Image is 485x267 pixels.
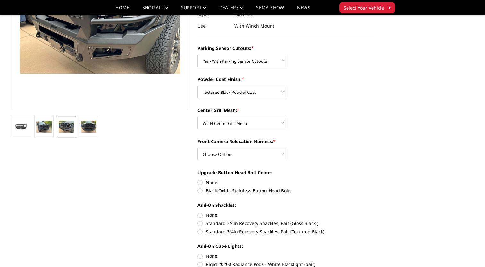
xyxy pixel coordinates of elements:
label: None [197,179,374,186]
a: Support [181,5,206,15]
span: ▾ [389,4,391,11]
label: None [197,212,374,218]
button: Select Your Vehicle [339,2,395,13]
img: 2024-2025 GMC 2500-3500 - A2 Series - Extreme Front Bumper (winch mount) [14,123,29,131]
dd: With Winch Mount [234,20,274,32]
label: Standard 3/4in Recovery Shackles, Pair (Textured Black) [197,228,374,235]
label: Add-On Cube Lights: [197,243,374,249]
img: 2024-2025 GMC 2500-3500 - A2 Series - Extreme Front Bumper (winch mount) [36,121,52,132]
label: Upgrade Button Head Bolt Color:: [197,169,374,176]
label: Front Camera Relocation Harness: [197,138,374,145]
label: Parking Sensor Cutouts: [197,45,374,52]
span: Select Your Vehicle [344,4,384,11]
a: Dealers [219,5,244,15]
img: 2024-2025 GMC 2500-3500 - A2 Series - Extreme Front Bumper (winch mount) [59,121,74,132]
label: Black Oxide Stainless Button-Head Bolts [197,187,374,194]
label: Powder Coat Finish: [197,76,374,83]
a: SEMA Show [256,5,284,15]
img: 2024-2025 GMC 2500-3500 - A2 Series - Extreme Front Bumper (winch mount) [81,121,96,132]
label: Add-On Shackles: [197,202,374,208]
a: shop all [142,5,168,15]
label: None [197,253,374,259]
a: News [297,5,310,15]
label: Standard 3/4in Recovery Shackles, Pair (Gloss Black ) [197,220,374,227]
dt: Use: [197,20,230,32]
a: Home [115,5,129,15]
label: Center Grill Mesh: [197,107,374,114]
